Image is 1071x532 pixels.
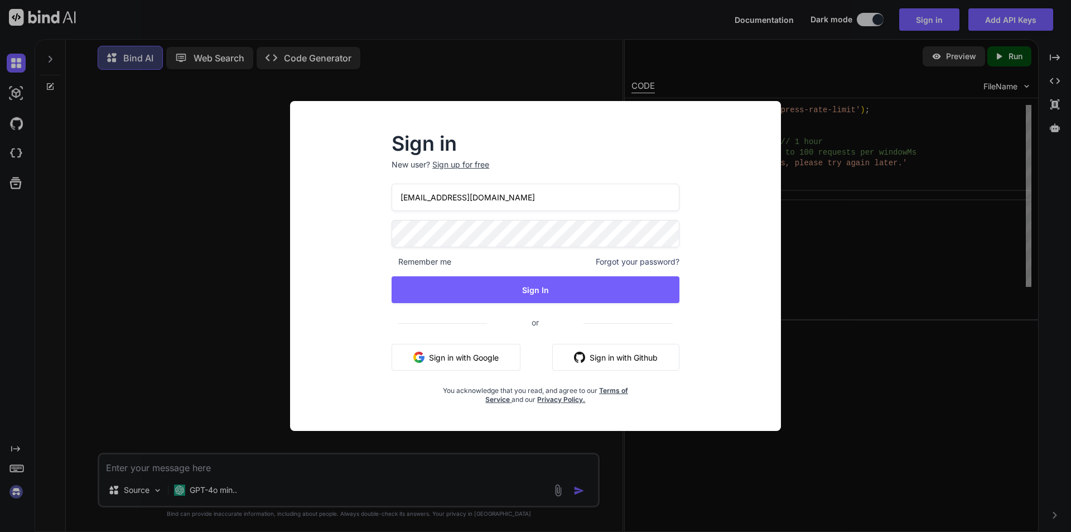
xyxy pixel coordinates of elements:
span: Forgot your password? [596,256,679,267]
div: Sign up for free [432,159,489,170]
a: Privacy Policy. [537,395,585,404]
span: Remember me [392,256,451,267]
input: Login or Email [392,184,679,211]
button: Sign in with Github [552,344,679,371]
img: google [413,352,424,363]
button: Sign in with Google [392,344,520,371]
button: Sign In [392,276,679,303]
p: New user? [392,159,679,184]
img: github [574,352,585,363]
h2: Sign in [392,135,679,152]
div: You acknowledge that you read, and agree to our and our [440,380,631,404]
a: Terms of Service [485,386,628,404]
span: or [487,309,583,336]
